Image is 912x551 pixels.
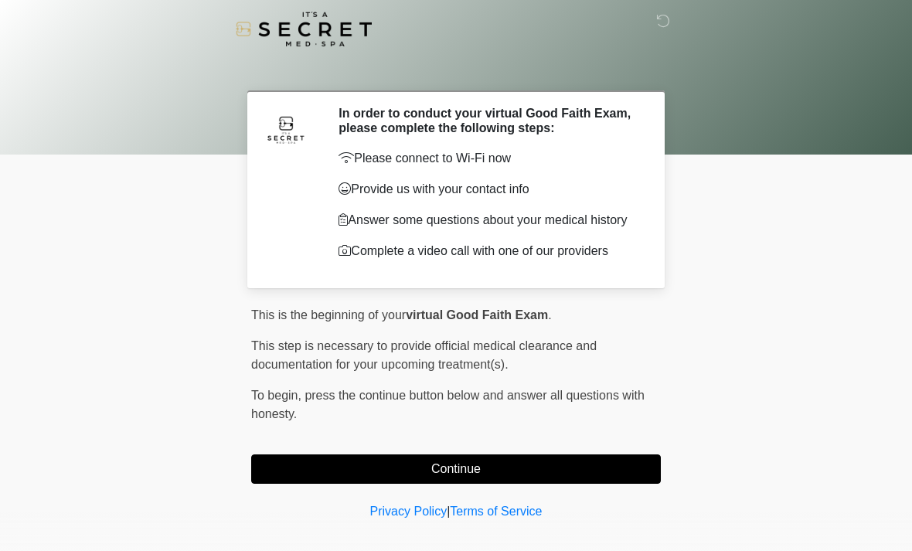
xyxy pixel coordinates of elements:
img: It's A Secret Med Spa Logo [236,12,372,46]
a: Privacy Policy [370,505,447,518]
span: This is the beginning of your [251,308,406,321]
p: Provide us with your contact info [339,180,638,199]
span: . [548,308,551,321]
img: Agent Avatar [263,106,309,152]
button: Continue [251,454,661,484]
span: press the continue button below and answer all questions with honesty. [251,389,645,420]
p: Answer some questions about your medical history [339,211,638,230]
a: | [447,505,450,518]
p: Please connect to Wi-Fi now [339,149,638,168]
a: Terms of Service [450,505,542,518]
span: This step is necessary to provide official medical clearance and documentation for your upcoming ... [251,339,597,371]
p: Complete a video call with one of our providers [339,242,638,260]
h1: ‎ ‎ [240,56,672,84]
strong: virtual Good Faith Exam [406,308,548,321]
h2: In order to conduct your virtual Good Faith Exam, please complete the following steps: [339,106,638,135]
span: To begin, [251,389,305,402]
